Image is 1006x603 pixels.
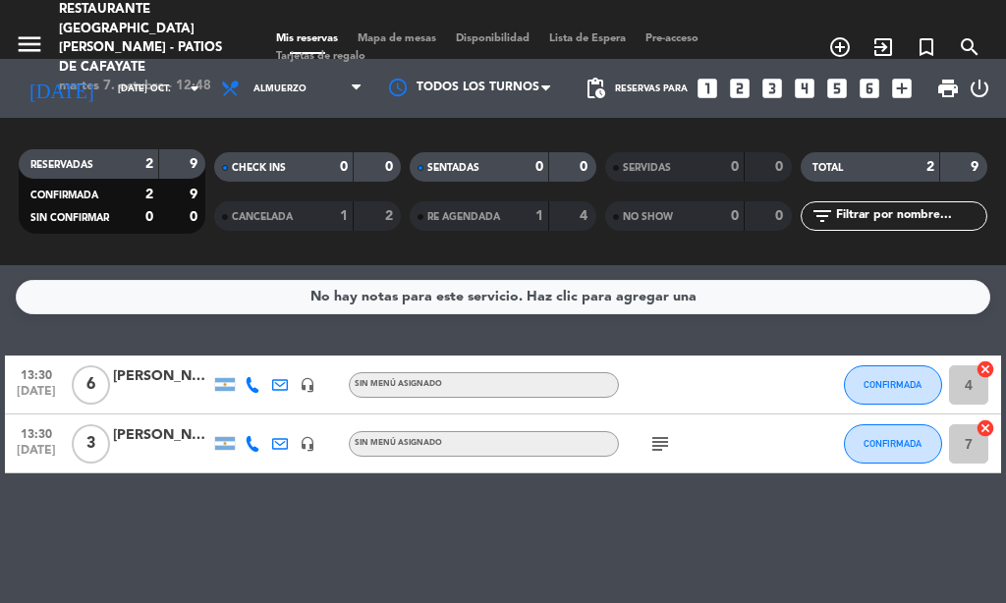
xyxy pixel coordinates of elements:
[976,418,995,438] i: cancel
[648,432,672,456] i: subject
[30,191,98,200] span: CONFIRMADA
[355,380,442,388] span: Sin menú asignado
[926,160,934,174] strong: 2
[844,365,942,405] button: CONFIRMADA
[812,163,843,173] span: TOTAL
[580,209,591,223] strong: 4
[864,438,922,449] span: CONFIRMADA
[12,421,61,444] span: 13:30
[695,76,720,101] i: looks_one
[340,209,348,223] strong: 1
[615,83,688,94] span: Reservas para
[871,35,895,59] i: exit_to_app
[12,385,61,408] span: [DATE]
[623,212,673,222] span: NO SHOW
[145,157,153,171] strong: 2
[864,379,922,390] span: CONFIRMADA
[113,424,211,447] div: [PERSON_NAME]
[232,212,293,222] span: CANCELADA
[968,59,991,118] div: LOG OUT
[113,365,211,388] div: [PERSON_NAME]
[72,424,110,464] span: 3
[623,163,671,173] span: SERVIDAS
[535,160,543,174] strong: 0
[72,365,110,405] span: 6
[190,157,201,171] strong: 9
[775,160,787,174] strong: 0
[427,212,500,222] span: RE AGENDADA
[889,76,915,101] i: add_box
[12,362,61,385] span: 13:30
[300,436,315,452] i: headset_mic
[834,205,986,227] input: Filtrar por nombre...
[300,377,315,393] i: headset_mic
[30,160,93,170] span: RESERVADAS
[145,188,153,201] strong: 2
[15,29,44,66] button: menu
[775,209,787,223] strong: 0
[824,76,850,101] i: looks_5
[636,33,708,44] span: Pre-acceso
[190,188,201,201] strong: 9
[971,160,982,174] strong: 9
[857,76,882,101] i: looks_6
[535,209,543,223] strong: 1
[15,29,44,59] i: menu
[15,69,108,108] i: [DATE]
[584,77,607,100] span: pending_actions
[253,83,307,94] span: Almuerzo
[340,160,348,174] strong: 0
[355,439,442,447] span: Sin menú asignado
[145,210,153,224] strong: 0
[759,76,785,101] i: looks_3
[30,213,109,223] span: SIN CONFIRMAR
[539,33,636,44] span: Lista de Espera
[348,33,446,44] span: Mapa de mesas
[828,35,852,59] i: add_circle_outline
[958,35,981,59] i: search
[580,160,591,174] strong: 0
[183,77,206,100] i: arrow_drop_down
[968,77,991,100] i: power_settings_new
[12,444,61,466] span: [DATE]
[810,204,834,228] i: filter_list
[976,359,995,379] i: cancel
[266,51,375,62] span: Tarjetas de regalo
[427,163,479,173] span: SENTADAS
[385,160,397,174] strong: 0
[731,209,739,223] strong: 0
[727,76,753,101] i: looks_two
[446,33,539,44] span: Disponibilidad
[190,210,201,224] strong: 0
[266,33,348,44] span: Mis reservas
[915,35,938,59] i: turned_in_not
[936,77,960,100] span: print
[844,424,942,464] button: CONFIRMADA
[792,76,817,101] i: looks_4
[310,286,697,308] div: No hay notas para este servicio. Haz clic para agregar una
[731,160,739,174] strong: 0
[232,163,286,173] span: CHECK INS
[385,209,397,223] strong: 2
